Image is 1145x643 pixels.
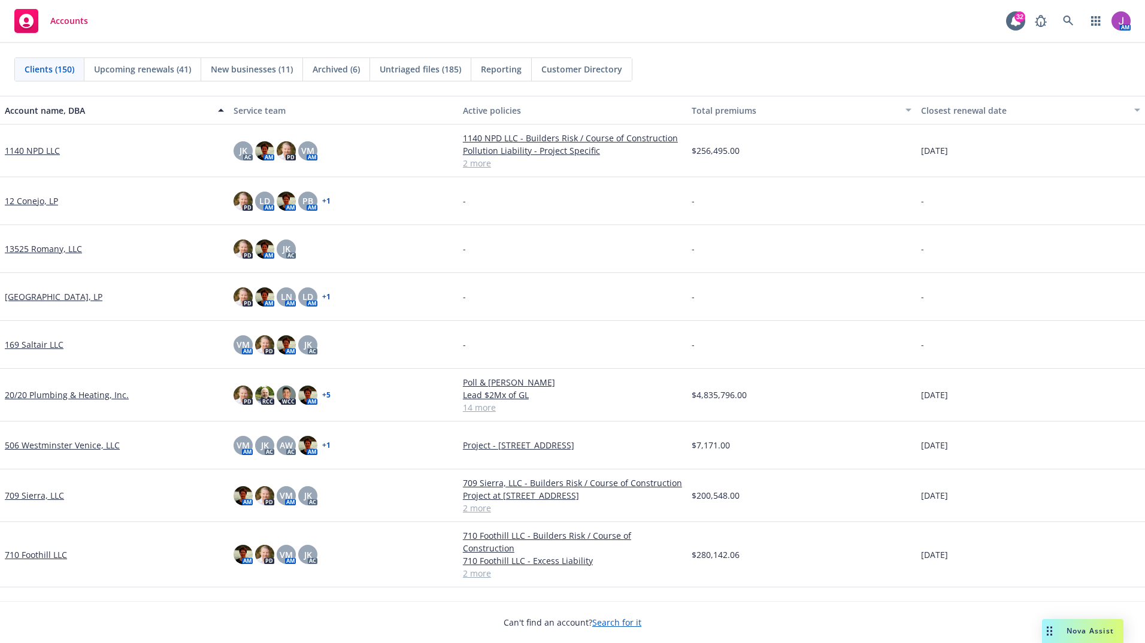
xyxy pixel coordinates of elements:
img: photo [277,335,296,354]
span: JK [304,338,312,351]
div: Account name, DBA [5,104,211,117]
a: 1140 NPD LLC - Builders Risk / Course of Construction [463,132,682,144]
span: VM [280,489,293,502]
a: Switch app [1084,9,1108,33]
span: [DATE] [921,548,948,561]
a: 13525 Romany, LLC [5,242,82,255]
a: + 5 [322,392,331,399]
a: 12 Conejo, LP [5,195,58,207]
div: Service team [234,104,453,117]
span: [DATE] [921,489,948,502]
a: 710 Foothill LLC [5,548,67,561]
span: - [921,290,924,303]
button: Total premiums [687,96,916,125]
a: Lead $2Mx of GL [463,389,682,401]
span: $7,171.00 [692,439,730,451]
span: Customer Directory [541,63,622,75]
a: + 1 [322,442,331,449]
span: - [692,338,695,351]
span: $256,495.00 [692,144,740,157]
a: 506 Westminster Venice, LLC [5,439,120,451]
img: photo [234,239,253,259]
div: Active policies [463,104,682,117]
span: [DATE] [921,389,948,401]
img: photo [1111,11,1131,31]
span: LD [302,290,313,303]
img: photo [255,141,274,160]
img: photo [298,436,317,455]
img: photo [255,239,274,259]
span: - [463,242,466,255]
a: 709 Sierra, LLC - Builders Risk / Course of Construction [463,477,682,489]
span: - [921,242,924,255]
a: 20/20 Plumbing & Heating, Inc. [5,389,129,401]
span: VM [237,439,250,451]
span: Accounts [50,16,88,26]
span: Can't find an account? [504,616,641,629]
img: photo [255,486,274,505]
a: 169 Saltair LLC [5,338,63,351]
button: Closest renewal date [916,96,1145,125]
a: Search for it [592,617,641,628]
span: New businesses (11) [211,63,293,75]
span: LD [259,195,270,207]
span: JK [240,144,247,157]
span: Nova Assist [1067,626,1114,636]
span: JK [261,439,269,451]
span: VM [301,144,314,157]
img: photo [234,486,253,505]
span: [DATE] [921,439,948,451]
span: PB [302,195,313,207]
a: Accounts [10,4,93,38]
span: - [921,338,924,351]
a: 710 Foothill LLC - Builders Risk / Course of Construction [463,529,682,554]
span: LN [281,290,292,303]
img: photo [234,545,253,564]
img: photo [298,386,317,405]
span: VM [280,548,293,561]
span: - [692,242,695,255]
img: photo [255,386,274,405]
img: photo [277,141,296,160]
span: $280,142.06 [692,548,740,561]
a: Project - [STREET_ADDRESS] [463,439,682,451]
img: photo [277,386,296,405]
div: Drag to move [1042,619,1057,643]
a: Poll & [PERSON_NAME] [463,376,682,389]
span: $200,548.00 [692,489,740,502]
span: JK [304,489,312,502]
span: JK [304,548,312,561]
a: 710 Foothill LLC - Excess Liability [463,554,682,567]
a: 709 Sierra, LLC [5,489,64,502]
div: 32 [1014,11,1025,22]
a: 14 more [463,401,682,414]
span: Reporting [481,63,522,75]
button: Nova Assist [1042,619,1123,643]
img: photo [255,287,274,307]
span: - [463,290,466,303]
a: [GEOGRAPHIC_DATA], LP [5,290,102,303]
a: Search [1056,9,1080,33]
span: - [692,290,695,303]
span: Archived (6) [313,63,360,75]
span: - [921,195,924,207]
a: Report a Bug [1029,9,1053,33]
span: - [463,338,466,351]
span: JK [283,242,290,255]
span: Upcoming renewals (41) [94,63,191,75]
span: $4,835,796.00 [692,389,747,401]
img: photo [234,287,253,307]
span: VM [237,338,250,351]
span: AW [280,439,293,451]
img: photo [277,192,296,211]
a: 2 more [463,502,682,514]
span: Untriaged files (185) [380,63,461,75]
a: 2 more [463,157,682,169]
a: Pollution Liability - Project Specific [463,144,682,157]
img: photo [255,545,274,564]
img: photo [255,335,274,354]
